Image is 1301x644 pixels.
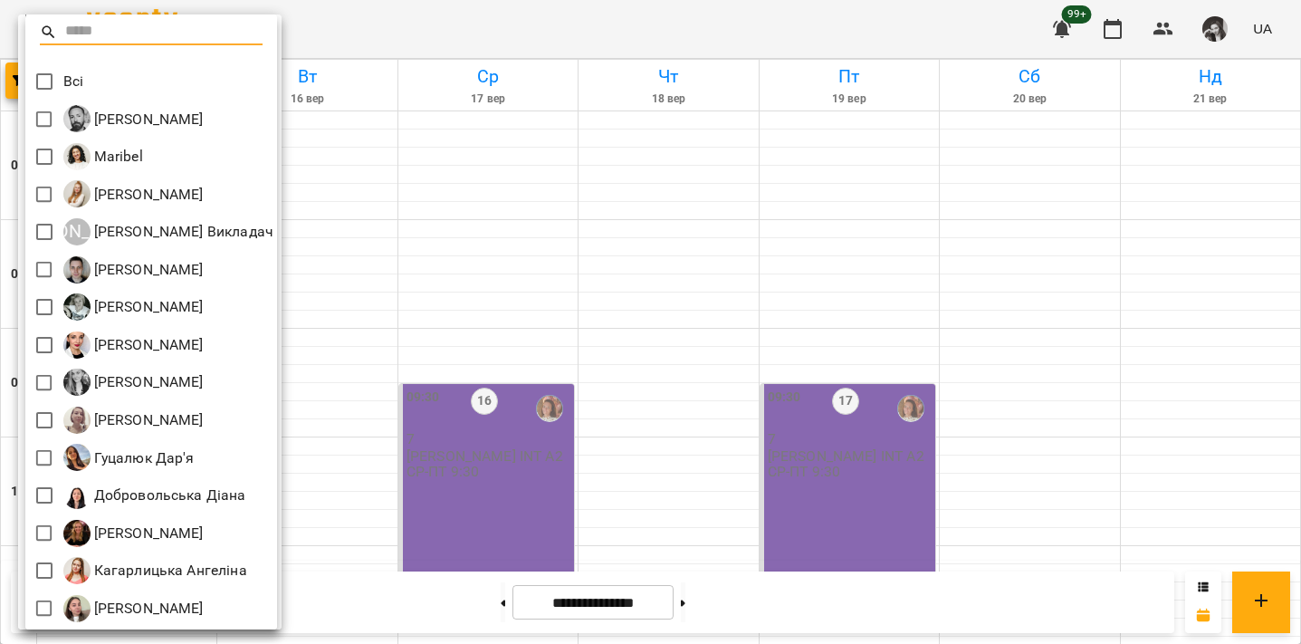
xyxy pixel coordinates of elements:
img: Б [63,332,91,359]
img: З [63,520,91,547]
div: Гуцалюк Дар'я [63,444,195,471]
div: Безкоровайний Владислав [63,256,204,284]
div: Гавришова Катерина [63,369,204,396]
a: M Maribel [63,143,143,170]
p: Всі [63,71,83,92]
a: А [PERSON_NAME] [63,180,204,207]
img: I [63,105,91,132]
img: Г [63,444,91,471]
a: Б [PERSON_NAME] [63,332,204,359]
div: Завада Аня [63,520,204,547]
a: Г [PERSON_NAME] [63,369,204,396]
a: Г Гуцалюк Дар'я [63,444,195,471]
div: Гриб Дарія [63,407,204,434]
a: Г [PERSON_NAME] [63,407,204,434]
img: M [63,143,91,170]
div: Бондаренко Наталія [63,293,204,321]
p: [PERSON_NAME] [91,334,204,356]
img: Б [63,293,91,321]
p: [PERSON_NAME] [91,109,204,130]
img: Г [63,369,91,396]
img: К [63,557,91,584]
a: [PERSON_NAME] [PERSON_NAME] Викладач [63,218,273,245]
a: Б [PERSON_NAME] [63,293,204,321]
img: Г [63,407,91,434]
p: [PERSON_NAME] [91,523,204,544]
a: Б [PERSON_NAME] [63,256,204,284]
p: Maribel [91,146,143,168]
div: Кожухар Валерія [63,595,204,622]
img: К [63,595,91,622]
p: [PERSON_NAME] [91,296,204,318]
p: Добровольська Діана [91,485,246,506]
a: К Кагарлицька Ангеліна [63,557,247,584]
a: К [PERSON_NAME] [63,595,204,622]
a: Д Добровольська Діана [63,482,246,509]
p: [PERSON_NAME] [91,598,204,620]
p: [PERSON_NAME] [91,184,204,206]
div: Адамович Вікторія [63,180,204,207]
a: З [PERSON_NAME] [63,520,204,547]
img: Д [63,482,91,509]
div: Кагарлицька Ангеліна [63,557,247,584]
p: [PERSON_NAME] [91,259,204,281]
div: Maribel [63,143,143,170]
div: [PERSON_NAME] [63,218,91,245]
p: [PERSON_NAME] [91,371,204,393]
div: Добровольська Діана [63,482,246,509]
img: А [63,180,91,207]
p: Гуцалюк Дар'я [91,447,195,469]
a: I [PERSON_NAME] [63,105,204,132]
div: Iván Sánchez-Gil [63,105,204,132]
p: Кагарлицька Ангеліна [91,560,247,582]
img: Б [63,256,91,284]
div: Андрій Тест Викладач [63,218,273,245]
p: [PERSON_NAME] [91,409,204,431]
div: Біла Богдана [63,332,204,359]
p: [PERSON_NAME] Викладач [91,221,273,243]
